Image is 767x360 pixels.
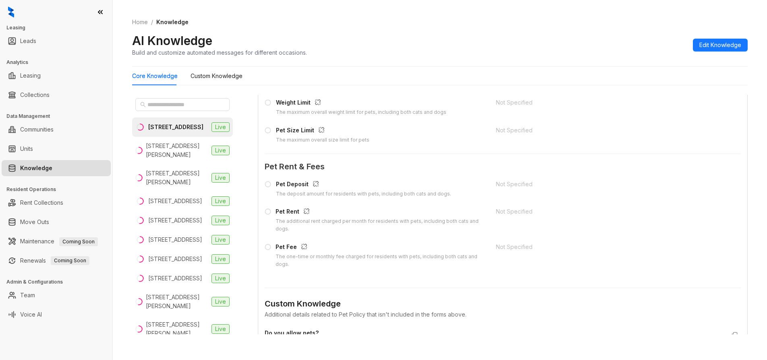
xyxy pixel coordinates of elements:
[148,123,203,132] div: [STREET_ADDRESS]
[211,274,230,283] span: Live
[265,298,741,310] div: Custom Knowledge
[20,287,35,303] a: Team
[20,141,33,157] a: Units
[276,218,486,233] div: The additional rent charged per month for residents with pets, including both cats and dogs.
[6,113,112,120] h3: Data Management
[20,160,52,176] a: Knowledge
[8,6,14,18] img: logo
[211,146,230,155] span: Live
[211,235,230,245] span: Live
[132,33,212,48] h2: AI Knowledge
[2,214,111,230] li: Move Outs
[2,287,111,303] li: Team
[20,195,63,211] a: Rent Collections
[20,214,49,230] a: Move Outs
[496,180,717,189] div: Not Specified
[148,274,202,283] div: [STREET_ADDRESS]
[276,207,486,218] div: Pet Rent
[2,233,111,249] li: Maintenance
[693,39,748,51] button: Edit Knowledge
[211,216,230,225] span: Live
[265,310,741,319] div: Additional details related to Pet Policy that isn't included in the forms above.
[496,126,717,135] div: Not Specified
[2,307,111,323] li: Voice AI
[59,237,98,246] span: Coming Soon
[151,18,153,27] li: /
[6,186,112,193] h3: Resident Operations
[191,72,243,80] div: Custom Knowledge
[6,24,112,31] h3: Leasing
[148,197,202,206] div: [STREET_ADDRESS]
[211,254,230,264] span: Live
[276,180,451,190] div: Pet Deposit
[2,33,111,49] li: Leads
[146,169,208,187] div: [STREET_ADDRESS][PERSON_NAME]
[2,253,111,269] li: Renewals
[276,190,451,198] div: The deposit amount for residents with pets, including both cats and dogs.
[132,48,307,57] div: Build and customize automated messages for different occasions.
[2,87,111,103] li: Collections
[211,324,230,334] span: Live
[6,59,112,66] h3: Analytics
[20,307,42,323] a: Voice AI
[496,98,717,107] div: Not Specified
[276,109,446,116] div: The maximum overall weight limit for pets, including both cats and dogs
[2,121,111,138] li: Communities
[211,196,230,206] span: Live
[496,243,717,251] div: Not Specified
[132,72,178,80] div: Core Knowledge
[211,173,230,183] span: Live
[156,19,189,25] span: Knowledge
[20,87,50,103] a: Collections
[276,253,486,268] div: The one-time or monthly fee charged for residents with pets, including both cats and dogs.
[276,136,369,144] div: The maximum overall size limit for pets
[2,195,111,211] li: Rent Collections
[2,160,111,176] li: Knowledge
[265,329,319,336] strong: Do you allow pets?
[146,142,208,159] div: [STREET_ADDRESS][PERSON_NAME]
[140,102,146,107] span: search
[146,293,208,311] div: [STREET_ADDRESS][PERSON_NAME]
[276,243,486,253] div: Pet Fee
[265,160,741,173] span: Pet Rent & Fees
[20,33,36,49] a: Leads
[146,320,208,338] div: [STREET_ADDRESS][PERSON_NAME]
[20,121,54,138] a: Communities
[211,297,230,307] span: Live
[148,255,202,263] div: [STREET_ADDRESS]
[211,122,230,132] span: Live
[20,68,41,84] a: Leasing
[496,207,717,216] div: Not Specified
[131,18,149,27] a: Home
[51,256,89,265] span: Coming Soon
[276,98,446,109] div: Weight Limit
[148,216,202,225] div: [STREET_ADDRESS]
[2,68,111,84] li: Leasing
[2,141,111,157] li: Units
[148,235,202,244] div: [STREET_ADDRESS]
[20,253,89,269] a: RenewalsComing Soon
[276,126,369,136] div: Pet Size Limit
[6,278,112,286] h3: Admin & Configurations
[699,41,741,49] span: Edit Knowledge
